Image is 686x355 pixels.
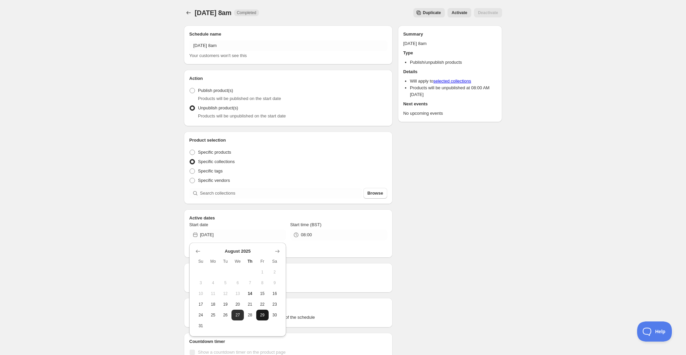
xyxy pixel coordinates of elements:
[210,259,217,264] span: Mo
[244,310,256,320] button: Thursday August 28 2025
[195,9,231,16] span: [DATE] 8am
[290,222,321,227] span: Start time (BST)
[189,303,387,310] h2: Tags
[197,323,204,328] span: 31
[210,302,217,307] span: 18
[198,105,238,110] span: Unpublish product(s)
[231,310,244,320] button: Wednesday August 27 2025
[197,259,204,264] span: Su
[244,299,256,310] button: Thursday August 21 2025
[219,288,232,299] button: Tuesday August 12 2025
[271,269,278,275] span: 2
[269,277,281,288] button: Saturday August 9 2025
[197,280,204,286] span: 3
[222,312,229,318] span: 26
[403,31,497,38] h2: Summary
[189,338,387,345] h2: Countdown timer
[219,256,232,267] th: Tuesday
[195,310,207,320] button: Sunday August 24 2025
[271,280,278,286] span: 9
[198,88,233,93] span: Publish product(s)
[403,50,497,56] h2: Type
[222,302,229,307] span: 19
[256,299,269,310] button: Friday August 22 2025
[244,277,256,288] button: Thursday August 7 2025
[197,302,204,307] span: 17
[269,299,281,310] button: Saturday August 23 2025
[207,256,219,267] th: Monday
[222,280,229,286] span: 5
[198,113,286,118] span: Products will be unpublished on the start date
[189,31,387,38] h2: Schedule name
[367,190,383,197] span: Browse
[197,312,204,318] span: 24
[222,291,229,296] span: 12
[189,137,387,144] h2: Product selection
[259,302,266,307] span: 22
[269,267,281,277] button: Saturday August 2 2025
[423,10,441,15] span: Duplicate
[219,277,232,288] button: Tuesday August 5 2025
[195,299,207,310] button: Sunday August 17 2025
[433,79,471,84] a: selected collections
[452,10,467,15] span: Activate
[403,101,497,107] h2: Next events
[259,259,266,264] span: Fr
[273,247,282,256] button: Show next month, September 2025
[207,288,219,299] button: Monday August 11 2025
[410,78,497,85] li: Will apply to
[237,10,256,15] span: Completed
[210,312,217,318] span: 25
[231,288,244,299] button: Wednesday August 13 2025
[198,159,235,164] span: Specific collections
[193,247,203,256] button: Show previous month, July 2025
[259,280,266,286] span: 8
[210,280,217,286] span: 4
[234,291,241,296] span: 13
[247,312,254,318] span: 28
[413,8,445,17] button: Secondary action label
[234,280,241,286] span: 6
[244,288,256,299] button: Today Thursday August 14 2025
[247,302,254,307] span: 21
[271,312,278,318] span: 30
[256,288,269,299] button: Friday August 15 2025
[184,8,193,17] button: Schedules
[198,350,286,355] span: Show a countdown timer on the product page
[207,299,219,310] button: Monday August 18 2025
[219,310,232,320] button: Tuesday August 26 2025
[403,110,497,117] p: No upcoming events
[231,277,244,288] button: Wednesday August 6 2025
[234,302,241,307] span: 20
[189,268,387,275] h2: Repeating
[259,269,266,275] span: 1
[195,320,207,331] button: Sunday August 31 2025
[247,280,254,286] span: 7
[200,188,362,199] input: Search collections
[219,299,232,310] button: Tuesday August 19 2025
[410,85,497,98] li: Products will be unpublished at 08:00 AM [DATE]
[189,53,247,58] span: Your customers won't see this
[234,259,241,264] span: We
[189,75,387,82] h2: Action
[259,312,266,318] span: 29
[271,291,278,296] span: 16
[231,299,244,310] button: Wednesday August 20 2025
[269,288,281,299] button: Saturday August 16 2025
[198,96,281,101] span: Products will be published on the start date
[198,178,230,183] span: Specific vendors
[234,312,241,318] span: 27
[247,291,254,296] span: 14
[189,215,387,221] h2: Active dates
[637,321,673,342] iframe: Toggle Customer Support
[231,256,244,267] th: Wednesday
[448,8,471,17] button: Activate
[271,302,278,307] span: 23
[256,310,269,320] button: Friday August 29 2025
[210,291,217,296] span: 11
[363,188,387,199] button: Browse
[189,222,208,227] span: Start date
[244,256,256,267] th: Thursday
[198,168,223,173] span: Specific tags
[256,277,269,288] button: Friday August 8 2025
